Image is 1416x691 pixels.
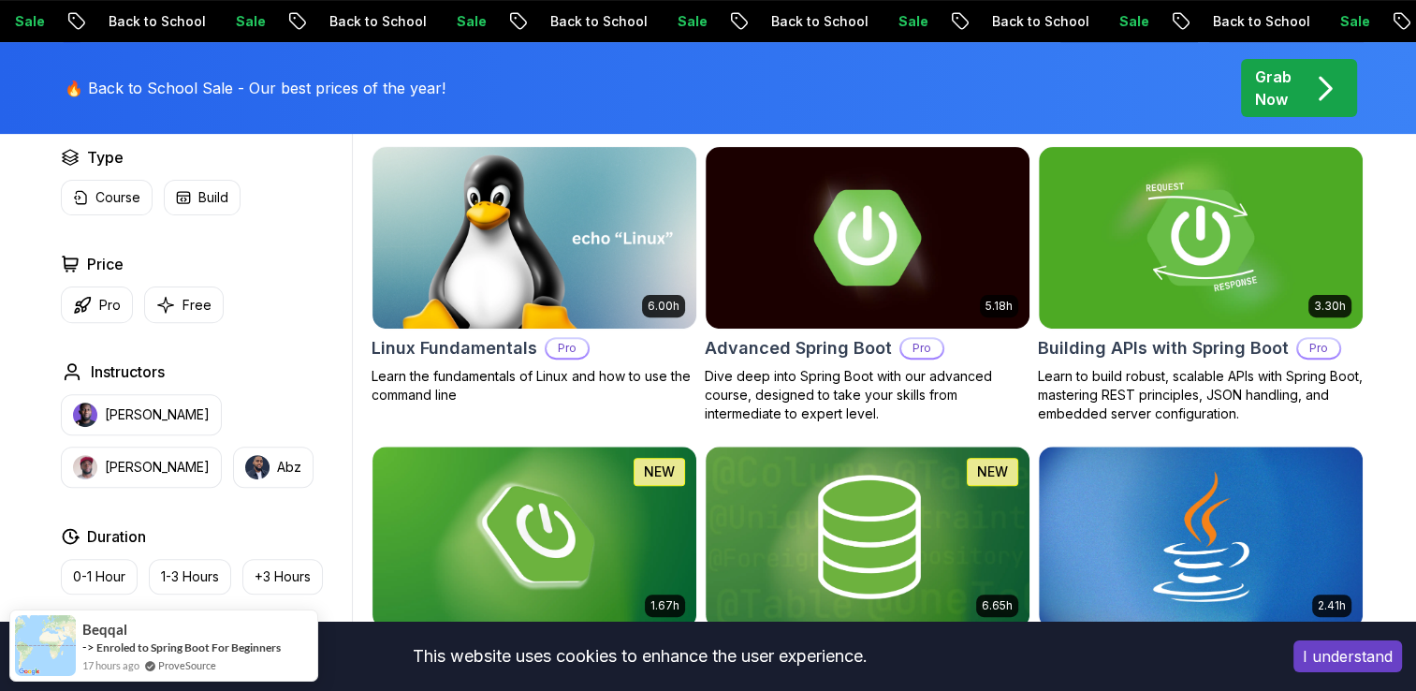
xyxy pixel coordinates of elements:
p: Pro [547,339,588,358]
h2: Price [87,253,124,275]
a: Advanced Spring Boot card5.18hAdvanced Spring BootProDive deep into Spring Boot with our advanced... [705,146,1030,423]
p: Back to School [85,12,212,31]
img: instructor img [73,455,97,479]
p: 2.41h [1318,598,1346,613]
p: 1-3 Hours [161,567,219,586]
button: 0-1 Hour [61,559,138,595]
p: Sale [212,12,272,31]
button: Accept cookies [1293,640,1402,672]
h2: Instructors [91,360,165,383]
img: Building APIs with Spring Boot card [1039,147,1363,329]
h2: Duration [87,525,146,548]
p: Course [95,188,140,207]
h2: Linux Fundamentals [372,335,537,361]
p: Abz [277,458,301,477]
img: Java for Beginners card [1039,447,1363,628]
h2: Building APIs with Spring Boot [1038,335,1289,361]
p: 🔥 Back to School Sale - Our best prices of the year! [65,77,445,99]
p: 3.30h [1314,299,1346,314]
img: Advanced Spring Boot card [706,147,1029,329]
p: Back to School [527,12,654,31]
p: Pro [99,296,121,315]
button: Pro [61,287,133,323]
p: Back to School [748,12,875,31]
img: Spring Boot for Beginners card [372,447,696,628]
p: Back to School [306,12,433,31]
p: 1.67h [650,598,679,613]
a: ProveSource [158,657,216,673]
button: instructor imgAbz [233,447,314,488]
p: Sale [1096,12,1156,31]
button: Build [164,180,241,215]
p: Sale [654,12,714,31]
p: Build [198,188,228,207]
p: +3 Hours [255,567,311,586]
div: This website uses cookies to enhance the user experience. [14,636,1265,677]
p: Sale [875,12,935,31]
img: Spring Data JPA card [706,447,1029,628]
button: Course [61,180,153,215]
p: Free [182,296,212,315]
p: 0-1 Hour [73,567,125,586]
p: Back to School [969,12,1096,31]
a: Building APIs with Spring Boot card3.30hBuilding APIs with Spring BootProLearn to build robust, s... [1038,146,1364,423]
p: Sale [433,12,493,31]
a: Linux Fundamentals card6.00hLinux FundamentalsProLearn the fundamentals of Linux and how to use t... [372,146,697,404]
img: instructor img [73,403,97,427]
span: 17 hours ago [82,657,139,673]
p: [PERSON_NAME] [105,458,210,477]
p: Pro [1298,339,1339,358]
p: Learn the fundamentals of Linux and how to use the command line [372,367,697,404]
p: 6.00h [648,299,679,314]
p: [PERSON_NAME] [105,405,210,424]
p: Back to School [1190,12,1317,31]
button: instructor img[PERSON_NAME] [61,394,222,435]
button: Free [144,287,224,323]
p: NEW [644,463,675,481]
p: Grab Now [1255,66,1292,110]
p: Dive deep into Spring Boot with our advanced course, designed to take your skills from intermedia... [705,367,1030,423]
button: instructor img[PERSON_NAME] [61,447,222,488]
p: Pro [901,339,942,358]
img: provesource social proof notification image [15,615,76,676]
p: 5.18h [985,299,1013,314]
span: -> [82,640,95,654]
p: 6.65h [982,598,1013,613]
h2: Advanced Spring Boot [705,335,892,361]
h2: Type [87,146,124,169]
img: Linux Fundamentals card [372,147,696,329]
a: Enroled to Spring Boot For Beginners [96,640,281,654]
p: NEW [977,463,1008,481]
button: +3 Hours [242,559,323,595]
img: instructor img [245,455,270,479]
button: 1-3 Hours [149,559,231,595]
span: Beqqal [82,622,127,638]
p: Learn to build robust, scalable APIs with Spring Boot, mastering REST principles, JSON handling, ... [1038,367,1364,423]
p: Sale [1317,12,1377,31]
